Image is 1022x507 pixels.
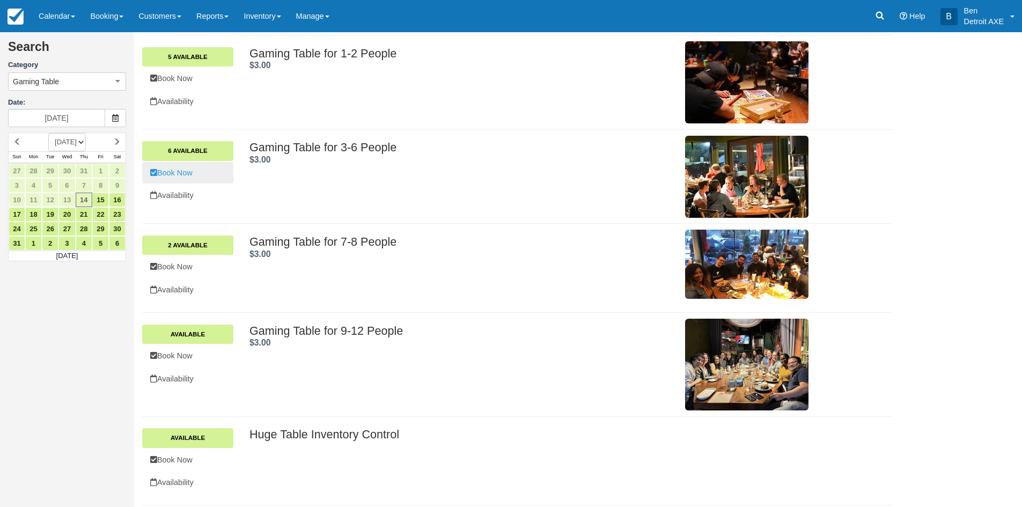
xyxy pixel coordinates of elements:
[109,193,126,207] a: 16
[142,345,233,367] a: Book Now
[249,61,271,70] span: $3.00
[9,151,25,163] th: Sun
[900,12,907,20] i: Help
[58,164,75,178] a: 30
[142,368,233,390] a: Availability
[109,207,126,222] a: 23
[25,164,42,178] a: 28
[58,222,75,236] a: 27
[58,151,75,163] th: Wed
[9,251,126,261] td: [DATE]
[685,136,808,218] img: M29-1
[58,193,75,207] a: 13
[142,325,233,344] a: Available
[142,47,233,67] a: 5 Available
[92,164,109,178] a: 1
[940,8,958,25] div: B
[42,178,58,193] a: 5
[685,319,808,410] img: M182-1
[685,41,808,123] img: M28-1
[76,236,92,251] a: 4
[76,193,92,207] a: 14
[249,155,271,164] span: $3.00
[76,207,92,222] a: 21
[92,222,109,236] a: 29
[964,16,1004,27] p: Detroit AXE
[249,325,622,337] h2: Gaming Table for 9-12 People
[142,91,233,113] a: Availability
[249,141,622,154] h2: Gaming Table for 3-6 People
[249,338,271,347] span: $3.00
[25,193,42,207] a: 11
[249,338,271,347] strong: Price: $3
[42,207,58,222] a: 19
[109,164,126,178] a: 2
[249,155,271,164] strong: Price: $3
[8,40,126,60] h2: Search
[142,472,233,494] a: Availability
[25,236,42,251] a: 1
[249,428,808,441] h2: Huge Table Inventory Control
[109,236,126,251] a: 6
[76,164,92,178] a: 31
[42,236,58,251] a: 2
[8,9,24,25] img: checkfront-main-nav-mini-logo.png
[8,98,126,108] label: Date:
[8,60,126,70] label: Category
[249,61,271,70] strong: Price: $3
[42,151,58,163] th: Tue
[109,151,126,163] th: Sat
[76,178,92,193] a: 7
[249,249,271,259] strong: Price: $3
[58,207,75,222] a: 20
[249,236,622,248] h2: Gaming Table for 7-8 People
[42,193,58,207] a: 12
[76,222,92,236] a: 28
[249,249,271,259] span: $3.00
[142,256,233,278] a: Book Now
[142,162,233,184] a: Book Now
[685,230,808,299] img: M143-1
[9,207,25,222] a: 17
[9,164,25,178] a: 27
[92,151,109,163] th: Fri
[142,428,233,447] a: Available
[142,236,233,255] a: 2 Available
[142,141,233,160] a: 6 Available
[142,68,233,90] a: Book Now
[42,222,58,236] a: 26
[92,207,109,222] a: 22
[909,12,925,20] span: Help
[92,236,109,251] a: 5
[9,222,25,236] a: 24
[58,178,75,193] a: 6
[142,185,233,207] a: Availability
[9,193,25,207] a: 10
[92,178,109,193] a: 8
[142,279,233,301] a: Availability
[13,76,59,87] span: Gaming Table
[92,193,109,207] a: 15
[42,164,58,178] a: 29
[9,236,25,251] a: 31
[109,178,126,193] a: 9
[76,151,92,163] th: Thu
[25,151,42,163] th: Mon
[249,47,622,60] h2: Gaming Table for 1-2 People
[25,207,42,222] a: 18
[964,5,1004,16] p: Ben
[9,178,25,193] a: 3
[25,178,42,193] a: 4
[109,222,126,236] a: 30
[25,222,42,236] a: 25
[58,236,75,251] a: 3
[142,449,233,471] a: Book Now
[8,72,126,91] button: Gaming Table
